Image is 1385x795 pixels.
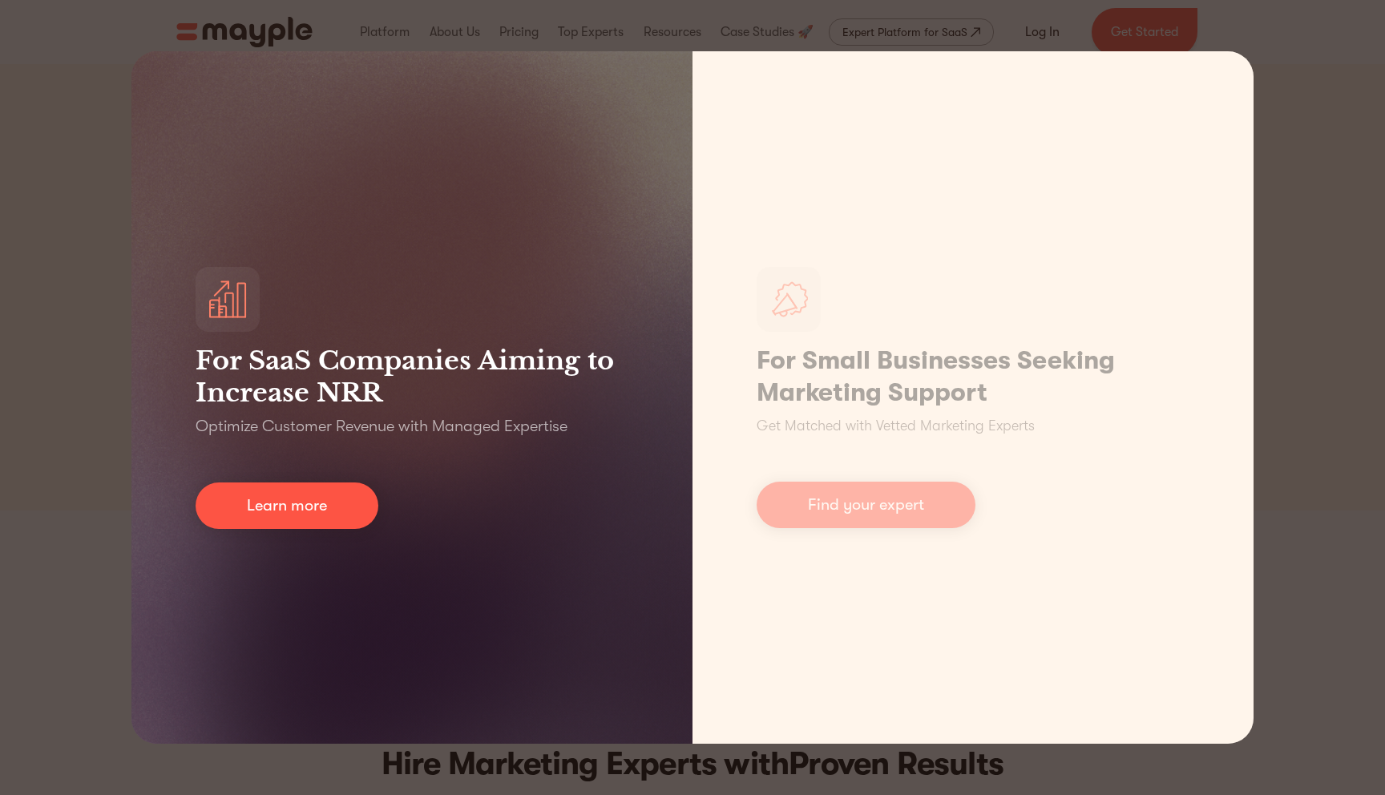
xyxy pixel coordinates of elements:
p: Get Matched with Vetted Marketing Experts [757,415,1035,437]
h1: For Small Businesses Seeking Marketing Support [757,345,1189,409]
h3: For SaaS Companies Aiming to Increase NRR [196,345,628,409]
a: Find your expert [757,482,975,528]
a: Learn more [196,482,378,529]
p: Optimize Customer Revenue with Managed Expertise [196,415,567,438]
